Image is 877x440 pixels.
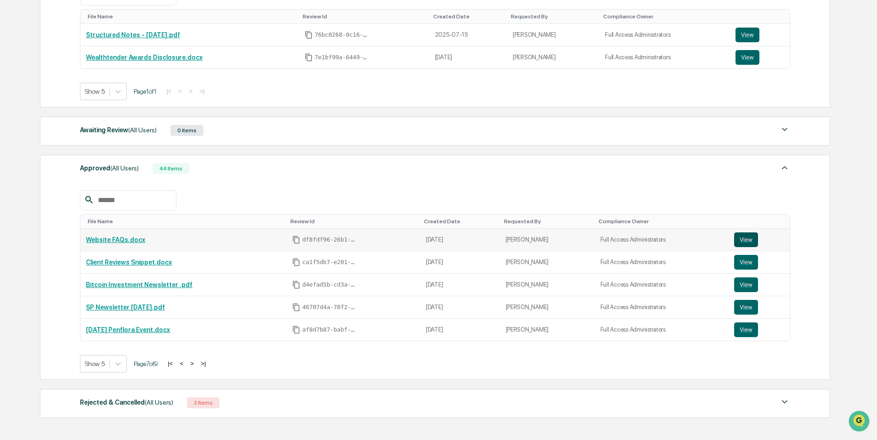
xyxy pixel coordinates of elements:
div: 🖐️ [9,117,17,124]
div: Toggle SortBy [88,13,295,20]
img: 1746055101610-c473b297-6a78-478c-a979-82029cc54cd1 [9,70,26,87]
td: [PERSON_NAME] [500,296,595,319]
span: Preclearance [18,116,59,125]
td: [PERSON_NAME] [500,251,595,274]
div: Approved [80,162,139,174]
td: [PERSON_NAME] [500,274,595,296]
button: View [734,232,758,247]
span: Copy Id [292,326,300,334]
span: 76bc0268-0c16-4ddb-b54e-a2884c5893c1 [315,31,370,39]
a: View [736,50,784,65]
span: Copy Id [292,258,300,266]
td: [PERSON_NAME] [507,46,600,68]
a: Structured Notes - [DATE].pdf [86,31,180,39]
td: [DATE] [420,319,500,341]
button: >| [198,360,209,367]
div: 2 Items [187,397,220,408]
span: Data Lookup [18,133,58,142]
a: View [734,322,784,337]
span: Copy Id [292,303,300,311]
span: Copy Id [292,281,300,289]
a: View [734,255,784,270]
iframe: Open customer support [848,410,872,434]
div: Toggle SortBy [433,13,504,20]
td: Full Access Administrators [595,229,729,251]
td: Full Access Administrators [595,319,729,341]
span: 7e1bf99a-6449-45c3-8181-c0e5f5f3b389 [315,54,370,61]
a: View [734,300,784,315]
button: View [734,322,758,337]
div: Toggle SortBy [504,218,591,225]
a: Website FAQs.docx [86,236,145,243]
span: Pylon [91,156,111,163]
td: Full Access Administrators [595,296,729,319]
button: View [734,255,758,270]
button: View [734,277,758,292]
button: View [736,28,759,42]
div: Toggle SortBy [88,218,283,225]
button: > [186,87,195,95]
a: Wealthtender Awards Disclosure.docx [86,54,203,61]
div: We're available if you need us! [31,79,116,87]
span: d4efad5b-cd3a-4b2b-a19c-86de74cf8a83 [302,281,357,288]
button: Start new chat [156,73,167,84]
a: Client Reviews Snippet.docx [86,259,172,266]
a: View [734,232,784,247]
span: ca1f5db7-e201-4c56-ac85-60b96eeba81a [302,259,357,266]
td: [PERSON_NAME] [500,229,595,251]
div: 0 Items [170,125,204,136]
div: Toggle SortBy [511,13,596,20]
span: Page 7 of 9 [134,360,158,367]
td: Full Access Administrators [595,274,729,296]
td: [DATE] [430,46,507,68]
td: [DATE] [420,274,500,296]
span: (All Users) [128,126,157,134]
span: Copy Id [305,53,313,62]
div: 🗄️ [67,117,74,124]
a: SP Newsletter [DATE].pdf [86,304,165,311]
td: [DATE] [420,296,500,319]
td: [PERSON_NAME] [507,24,600,46]
td: [DATE] [420,251,500,274]
div: Toggle SortBy [290,218,417,225]
p: How can we help? [9,19,167,34]
td: Full Access Administrators [600,24,730,46]
a: [DATE] Penflora Event.docx [86,326,170,333]
a: View [736,28,784,42]
a: 🖐️Preclearance [6,112,63,129]
div: 44 Items [153,163,189,174]
span: 46707d4a-78f2-482a-b993-e48b874dfc81 [302,304,357,311]
span: Copy Id [305,31,313,39]
td: Full Access Administrators [595,251,729,274]
button: < [175,87,185,95]
span: Attestations [76,116,114,125]
span: af8d7b87-babf-4196-9aa6-fb3844c7cfad [302,326,357,333]
div: Toggle SortBy [599,218,725,225]
td: 2025-07-15 [430,24,507,46]
div: Start new chat [31,70,151,79]
div: Toggle SortBy [303,13,426,20]
div: Toggle SortBy [603,13,726,20]
td: [DATE] [420,229,500,251]
div: Awaiting Review [80,124,157,136]
a: Bitcoin Investment Newsletter .pdf [86,281,192,288]
button: View [734,300,758,315]
span: (All Users) [145,399,173,406]
span: Page 1 of 1 [134,88,157,95]
img: caret [779,162,790,173]
button: > [187,360,197,367]
a: View [734,277,784,292]
button: View [736,50,759,65]
div: Toggle SortBy [424,218,497,225]
td: [PERSON_NAME] [500,319,595,341]
div: Rejected & Cancelled [80,396,173,408]
button: |< [164,87,174,95]
a: Powered byPylon [65,155,111,163]
img: caret [779,396,790,407]
span: (All Users) [110,164,139,172]
div: Toggle SortBy [737,13,786,20]
button: < [177,360,186,367]
img: caret [779,124,790,135]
